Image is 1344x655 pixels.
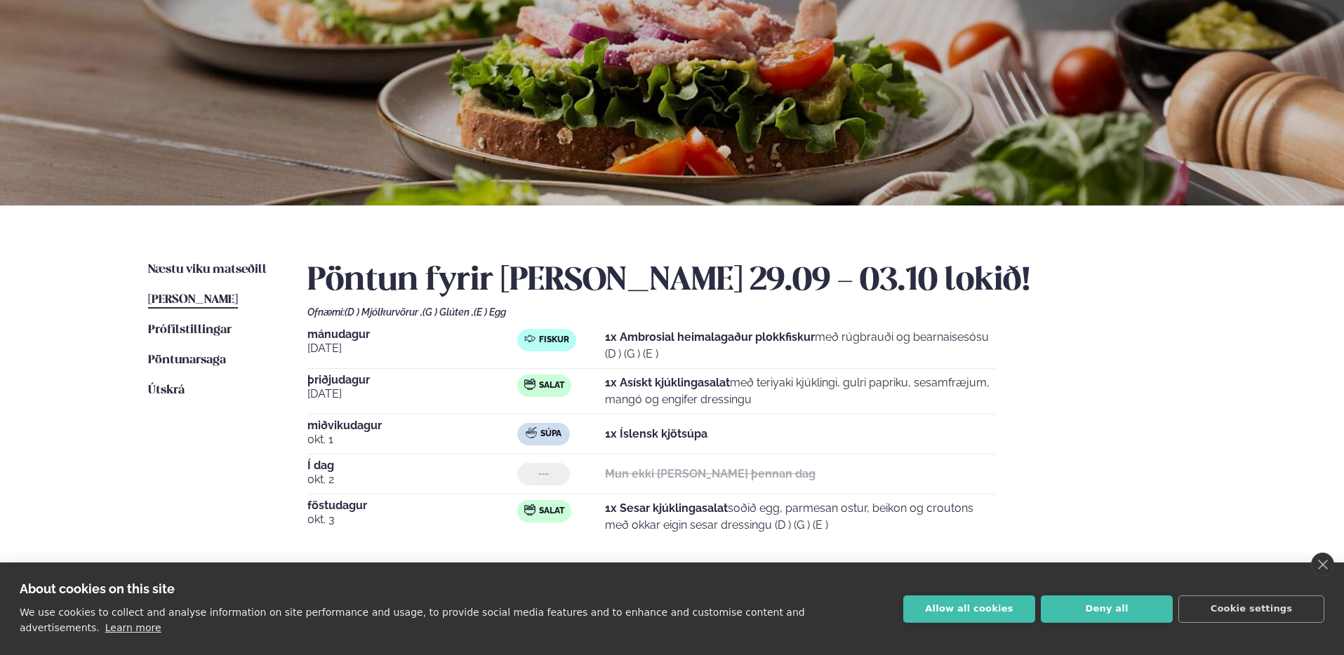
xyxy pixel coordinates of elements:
strong: 1x Ambrosial heimalagaður plokkfiskur [605,330,815,344]
span: (E ) Egg [474,306,506,318]
span: Pöntunarsaga [148,354,226,366]
span: Næstu viku matseðill [148,264,267,276]
a: Learn more [105,622,161,633]
a: Prófílstillingar [148,322,232,339]
span: föstudagur [307,500,517,511]
img: soup.svg [526,427,537,438]
strong: Mun ekki [PERSON_NAME] þennan dag [605,467,816,480]
img: fish.svg [524,333,535,344]
strong: 1x Sesar kjúklingasalat [605,501,728,515]
div: Ofnæmi: [307,306,1196,318]
button: Deny all [1041,595,1173,623]
p: með rúgbrauði og bearnaisesósu (D ) (G ) (E ) [605,329,995,363]
span: Útskrá [148,384,185,396]
span: Salat [539,380,564,391]
span: Í dag [307,460,517,471]
span: --- [538,468,549,480]
strong: About cookies on this site [20,581,175,596]
p: með teriyaki kjúklingi, gulri papriku, sesamfræjum, mangó og engifer dressingu [605,374,995,408]
a: Útskrá [148,382,185,399]
strong: 1x Asískt kjúklingasalat [605,376,730,389]
button: Allow all cookies [903,595,1035,623]
span: Fiskur [539,335,569,346]
span: okt. 2 [307,471,517,488]
span: miðvikudagur [307,420,517,431]
strong: 1x Íslensk kjötsúpa [605,427,707,440]
p: We use cookies to collect and analyse information on site performance and usage, to provide socia... [20,607,805,633]
span: [DATE] [307,386,517,403]
span: okt. 1 [307,431,517,448]
button: Cookie settings [1178,595,1324,623]
a: Næstu viku matseðill [148,262,267,278]
span: (D ) Mjólkurvörur , [345,306,423,318]
a: close [1311,553,1334,576]
a: Pöntunarsaga [148,352,226,369]
img: salad.svg [524,504,535,515]
span: [DATE] [307,340,517,357]
span: Salat [539,506,564,517]
span: [PERSON_NAME] [148,294,238,306]
span: (G ) Glúten , [423,306,474,318]
img: salad.svg [524,379,535,390]
p: soðið egg, parmesan ostur, beikon og croutons með okkar eigin sesar dressingu (D ) (G ) (E ) [605,500,995,534]
span: þriðjudagur [307,374,517,386]
span: Prófílstillingar [148,324,232,336]
span: Súpa [540,428,561,440]
a: [PERSON_NAME] [148,292,238,309]
span: mánudagur [307,329,517,340]
span: okt. 3 [307,511,517,528]
h2: Pöntun fyrir [PERSON_NAME] 29.09 - 03.10 lokið! [307,262,1196,301]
